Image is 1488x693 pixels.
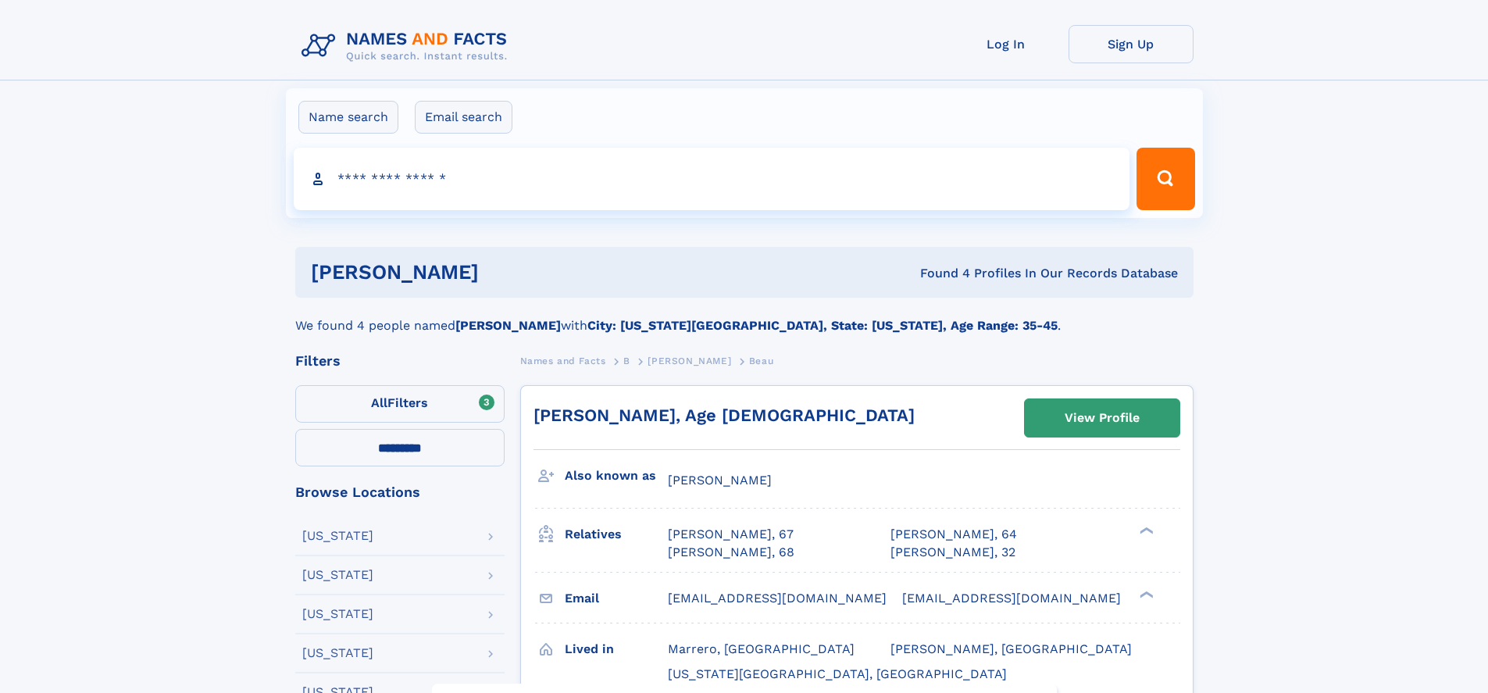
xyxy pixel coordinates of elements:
div: Browse Locations [295,485,505,499]
div: We found 4 people named with . [295,298,1194,335]
h3: Email [565,585,668,612]
img: Logo Names and Facts [295,25,520,67]
span: [PERSON_NAME] [648,355,731,366]
div: Filters [295,354,505,368]
b: [PERSON_NAME] [455,318,561,333]
div: [US_STATE] [302,647,373,659]
span: [PERSON_NAME], [GEOGRAPHIC_DATA] [890,641,1132,656]
span: [US_STATE][GEOGRAPHIC_DATA], [GEOGRAPHIC_DATA] [668,666,1007,681]
h3: Also known as [565,463,668,489]
div: [US_STATE] [302,569,373,581]
span: [PERSON_NAME] [668,473,772,488]
h3: Relatives [565,521,668,548]
div: [US_STATE] [302,608,373,620]
a: Sign Up [1069,25,1194,63]
span: Beau [749,355,773,366]
div: ❯ [1136,526,1154,536]
b: City: [US_STATE][GEOGRAPHIC_DATA], State: [US_STATE], Age Range: 35-45 [587,318,1058,333]
a: Log In [944,25,1069,63]
span: Marrero, [GEOGRAPHIC_DATA] [668,641,855,656]
label: Filters [295,385,505,423]
a: [PERSON_NAME] [648,351,731,370]
div: View Profile [1065,400,1140,436]
a: [PERSON_NAME], 32 [890,544,1015,561]
span: B [623,355,630,366]
a: View Profile [1025,399,1179,437]
label: Email search [415,101,512,134]
a: [PERSON_NAME], 67 [668,526,794,543]
h3: Lived in [565,636,668,663]
a: B [623,351,630,370]
input: search input [294,148,1130,210]
a: [PERSON_NAME], Age [DEMOGRAPHIC_DATA] [533,405,915,425]
div: Found 4 Profiles In Our Records Database [699,265,1178,282]
h1: [PERSON_NAME] [311,263,700,282]
span: [EMAIL_ADDRESS][DOMAIN_NAME] [668,591,887,605]
span: All [371,395,387,410]
label: Name search [298,101,398,134]
a: [PERSON_NAME], 64 [890,526,1017,543]
div: [US_STATE] [302,530,373,542]
span: [EMAIL_ADDRESS][DOMAIN_NAME] [902,591,1121,605]
a: Names and Facts [520,351,606,370]
div: ❯ [1136,589,1154,599]
a: [PERSON_NAME], 68 [668,544,794,561]
button: Search Button [1137,148,1194,210]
